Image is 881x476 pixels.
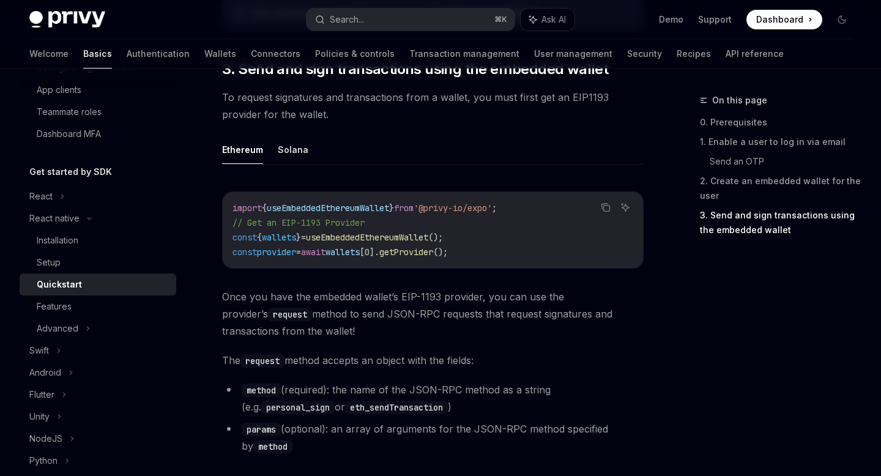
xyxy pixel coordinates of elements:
code: personal_sign [261,401,335,414]
div: Android [29,365,61,380]
a: 2. Create an embedded wallet for the user [700,171,861,206]
span: { [257,232,262,243]
span: await [301,247,325,258]
div: Dashboard MFA [37,127,101,141]
span: Once you have the embedded wallet’s EIP-1193 provider, you can use the provider’s method to send ... [222,288,644,340]
a: Dashboard MFA [20,123,176,145]
div: App clients [37,83,81,97]
div: React native [29,211,80,226]
span: } [296,232,301,243]
a: Teammate roles [20,101,176,123]
button: Toggle dark mode [832,10,852,29]
div: Installation [37,233,78,248]
code: request [268,308,312,321]
span: provider [257,247,296,258]
div: Quickstart [37,277,82,292]
a: API reference [726,39,784,69]
a: 3. Send and sign transactions using the embedded wallet [700,206,861,240]
span: const [232,247,257,258]
a: App clients [20,79,176,101]
a: Policies & controls [315,39,395,69]
a: Recipes [677,39,711,69]
span: (); [428,232,443,243]
span: ; [492,203,497,214]
button: Copy the contents from the code block [598,199,614,215]
span: [ [360,247,365,258]
span: (); [433,247,448,258]
code: request [240,354,284,368]
span: { [262,203,267,214]
span: Dashboard [756,13,803,26]
a: Quickstart [20,273,176,296]
h5: Get started by SDK [29,165,112,179]
span: The method accepts an object with the fields: [222,352,644,369]
button: Ask AI [521,9,574,31]
button: Ethereum [222,135,263,164]
a: Dashboard [746,10,822,29]
a: Send an OTP [710,152,861,171]
code: method [242,384,281,397]
span: ⌘ K [494,15,507,24]
span: 0 [365,247,370,258]
span: // Get an EIP-1193 Provider [232,217,365,228]
span: from [394,203,414,214]
li: (optional): an array of arguments for the JSON-RPC method specified by [222,420,644,455]
div: Flutter [29,387,54,402]
code: params [242,423,281,436]
span: Ask AI [541,13,566,26]
a: Basics [83,39,112,69]
div: NodeJS [29,431,62,446]
span: import [232,203,262,214]
button: Search...⌘K [307,9,514,31]
a: Security [627,39,662,69]
span: useEmbeddedEthereumWallet [306,232,428,243]
div: Python [29,453,58,468]
div: Teammate roles [37,105,102,119]
a: Transaction management [409,39,519,69]
span: getProvider [379,247,433,258]
span: useEmbeddedEthereumWallet [267,203,389,214]
div: Search... [330,12,364,27]
span: = [301,232,306,243]
a: Demo [659,13,683,26]
a: Features [20,296,176,318]
span: ]. [370,247,379,258]
a: Setup [20,251,176,273]
span: 3. Send and sign transactions using the embedded wallet [222,59,608,79]
span: On this page [712,93,767,108]
button: Solana [278,135,308,164]
div: Setup [37,255,61,270]
a: 1. Enable a user to log in via email [700,132,861,152]
button: Ask AI [617,199,633,215]
div: React [29,189,53,204]
code: eth_sendTransaction [345,401,448,414]
a: Support [698,13,732,26]
span: const [232,232,257,243]
a: Installation [20,229,176,251]
a: Authentication [127,39,190,69]
div: Unity [29,409,50,424]
span: = [296,247,301,258]
li: (required): the name of the JSON-RPC method as a string (e.g. or ) [222,381,644,415]
div: Features [37,299,72,314]
a: Welcome [29,39,69,69]
a: Connectors [251,39,300,69]
a: Wallets [204,39,236,69]
div: Advanced [37,321,78,336]
span: wallets [325,247,360,258]
img: dark logo [29,11,105,28]
div: Swift [29,343,49,358]
span: '@privy-io/expo' [414,203,492,214]
span: To request signatures and transactions from a wallet, you must first get an EIP1193 provider for ... [222,89,644,123]
code: method [253,440,292,453]
a: User management [534,39,612,69]
span: wallets [262,232,296,243]
a: 0. Prerequisites [700,113,861,132]
span: } [389,203,394,214]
